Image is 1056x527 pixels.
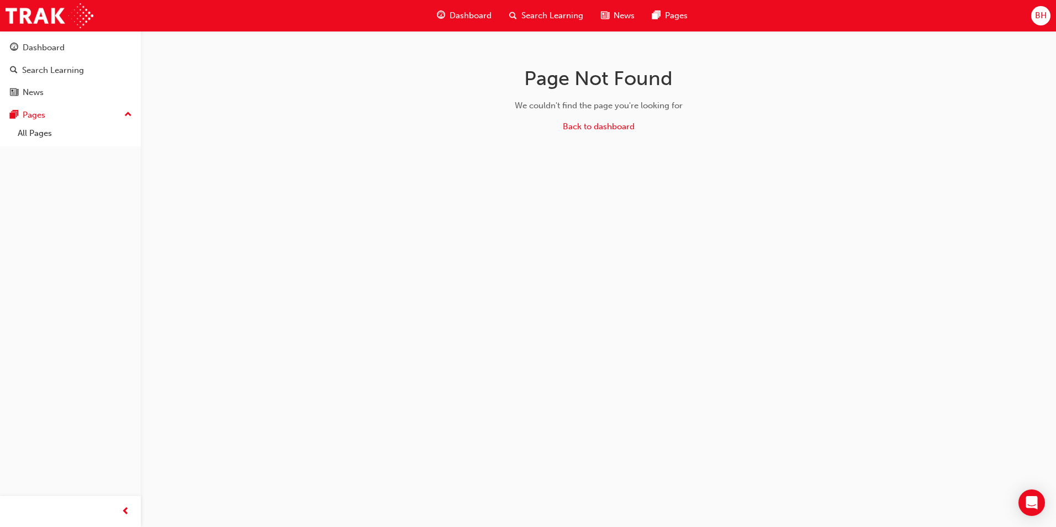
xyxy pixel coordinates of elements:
[500,4,592,27] a: search-iconSearch Learning
[521,9,583,22] span: Search Learning
[4,35,136,105] button: DashboardSearch LearningNews
[23,86,44,99] div: News
[665,9,688,22] span: Pages
[563,122,635,131] a: Back to dashboard
[509,9,517,23] span: search-icon
[10,66,18,76] span: search-icon
[592,4,643,27] a: news-iconNews
[4,105,136,125] button: Pages
[424,66,774,91] h1: Page Not Found
[1035,9,1047,22] span: BH
[424,99,774,112] div: We couldn't find the page you're looking for
[6,3,93,28] img: Trak
[428,4,500,27] a: guage-iconDashboard
[13,125,136,142] a: All Pages
[124,108,132,122] span: up-icon
[23,109,45,122] div: Pages
[4,60,136,81] a: Search Learning
[23,41,65,54] div: Dashboard
[4,82,136,103] a: News
[122,505,130,519] span: prev-icon
[10,110,18,120] span: pages-icon
[22,64,84,77] div: Search Learning
[450,9,492,22] span: Dashboard
[437,9,445,23] span: guage-icon
[10,43,18,53] span: guage-icon
[1018,489,1045,516] div: Open Intercom Messenger
[601,9,609,23] span: news-icon
[643,4,696,27] a: pages-iconPages
[652,9,661,23] span: pages-icon
[1031,6,1050,25] button: BH
[10,88,18,98] span: news-icon
[4,38,136,58] a: Dashboard
[614,9,635,22] span: News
